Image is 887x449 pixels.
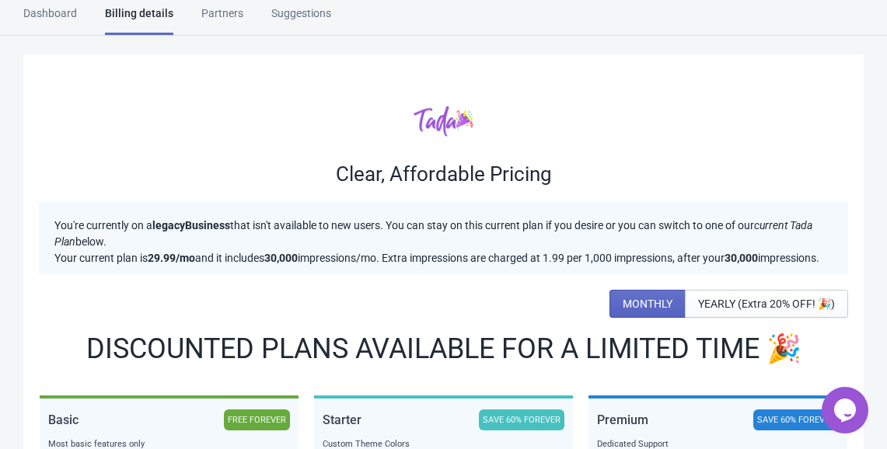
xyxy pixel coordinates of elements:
[725,252,758,264] b: 30,000
[39,336,848,361] div: DISCOUNTED PLANS AVAILABLE FOR A LIMITED TIME 🎉
[479,409,564,430] div: SAVE 60% FOREVER
[23,5,77,33] div: Dashboard
[201,5,243,33] div: Partners
[39,162,848,186] div: Clear, Affordable Pricing
[54,250,833,266] p: Your current plan is and it includes impressions/mo. Extra impressions are charged at 1.99 per 1,...
[698,298,835,310] span: YEARLY (Extra 20% OFF! 🎉)
[148,252,195,264] b: 29.99 /mo
[54,219,812,248] i: current Tada Plan
[597,409,648,430] div: Premium
[414,105,473,137] img: tadacolor.png
[224,409,290,430] div: FREE FOREVER
[685,290,848,318] button: YEARLY (Extra 20% OFF! 🎉)
[48,409,79,430] div: Basic
[623,298,672,310] span: MONTHLY
[609,290,686,318] button: MONTHLY
[264,252,298,264] b: 30,000
[323,409,361,430] div: Starter
[822,387,871,433] iframe: chat widget
[271,5,331,33] div: Suggestions
[152,219,230,231] b: legacy Business
[54,218,833,250] p: You're currently on a that isn't available to new users. You can stay on this current plan if you...
[753,409,839,430] div: SAVE 60% FOREVER
[105,5,173,35] div: Billing details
